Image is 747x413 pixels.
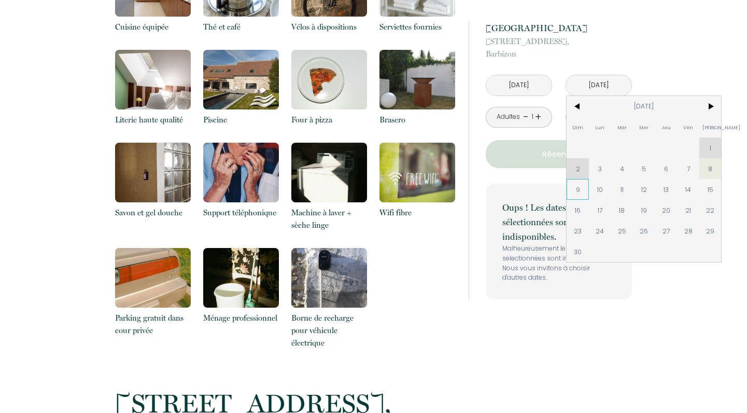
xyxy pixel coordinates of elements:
[497,112,520,122] div: Adultes
[535,109,541,125] a: +
[567,221,589,241] span: 23
[379,206,455,219] p: Wifi fibre
[291,206,367,231] p: Machine à laver + sèche linge
[115,143,191,202] img: 17576288465041.JPG
[699,200,722,221] span: 22
[291,114,367,126] p: Four à pizza
[486,75,552,95] input: Arrivée
[611,179,633,200] span: 11
[611,221,633,241] span: 25
[566,75,631,95] input: Départ
[567,200,589,221] span: 16
[203,143,279,202] img: 17576294552539.JPG
[567,117,589,137] span: Dim
[489,148,628,160] p: Réserver
[203,50,279,109] img: 17576280188295.jpg
[633,117,655,137] span: Mer
[677,200,699,221] span: 21
[203,206,279,219] p: Support téléphonique
[502,244,615,283] p: Malheureusement les dates sélectionnées sont indisponibles. Nous vous invitons à choisir d'autres...
[379,21,455,33] p: Serviettes fournies
[611,117,633,137] span: Mar
[291,312,367,349] p: Borne de recharge pour véhicule électrique
[699,96,722,117] span: >
[203,312,279,324] p: Ménage professionnel
[589,221,611,241] span: 24
[699,117,722,137] span: [PERSON_NAME]
[655,117,678,137] span: Jeu
[677,158,699,179] span: 7
[379,50,455,109] img: 17576287089525.JPG
[655,200,678,221] span: 20
[115,21,191,33] p: Cuisine équipée
[291,50,367,109] img: 17576286159639.jpg
[633,179,655,200] span: 12
[523,109,529,125] a: -
[486,35,632,48] span: [STREET_ADDRESS],
[589,117,611,137] span: Lun
[677,221,699,241] span: 28
[677,179,699,200] span: 14
[677,117,699,137] span: Ven
[115,248,191,308] img: 17576298719179.jpg
[291,248,367,308] img: 17576303047527.jpg
[589,158,611,179] span: 3
[379,114,455,126] p: Brasero
[611,158,633,179] span: 4
[486,140,632,168] button: Réserver
[699,179,722,200] span: 15
[115,206,191,219] p: Savon et gel douche
[589,179,611,200] span: 10
[115,312,191,337] p: Parking gratuit dans cour privée
[203,248,279,308] img: 17576299768329.jpg
[699,221,722,241] span: 29
[291,143,367,202] img: 17576296741501.jpg
[486,21,632,35] p: [GEOGRAPHIC_DATA]
[611,200,633,221] span: 18
[589,200,611,221] span: 17
[115,50,191,109] img: 17576279038313.jpg
[486,35,632,60] p: Barbizon
[379,143,455,202] img: 17576297624062.jpg
[115,114,191,126] p: Literie haute qualité
[589,96,699,117] span: [DATE]
[502,200,615,244] p: Oups ! Les dates sélectionnées sont indisponibles.
[203,114,279,126] p: Piscine
[567,241,589,262] span: 30
[203,21,279,33] p: Thé et café
[567,96,589,117] span: <
[530,112,535,122] div: 1
[699,158,722,179] span: 8
[655,179,678,200] span: 13
[655,221,678,241] span: 27
[633,221,655,241] span: 26
[291,21,367,33] p: Vélos à dispositions
[655,158,678,179] span: 6
[567,179,589,200] span: 9
[633,200,655,221] span: 19
[633,158,655,179] span: 5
